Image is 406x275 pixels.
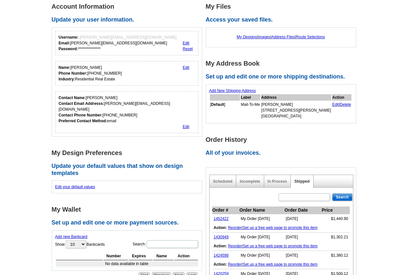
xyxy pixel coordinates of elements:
[239,206,284,214] th: Order Name
[129,252,152,260] th: Expires
[241,101,260,119] td: Mail-To-Me
[332,94,351,101] th: Action
[212,260,350,269] td: |
[261,94,331,101] th: Address
[214,235,229,239] a: 1430949
[59,71,87,76] strong: Phone Number:
[243,244,318,248] a: Set up a free web page to promote this item
[103,252,128,260] th: Number
[239,251,284,260] td: My Order [DATE]
[147,240,198,248] input: Search:
[183,41,189,45] a: Edit
[52,3,206,10] h1: Account Information
[213,179,233,184] a: Scheduled
[59,119,107,123] strong: Preferred Contact Method:
[65,240,86,248] select: ShowBankcards
[55,185,95,189] a: Edit your default values
[212,206,239,214] th: Order #
[52,16,206,23] h2: Update your user information.
[55,234,88,239] a: Add new Bankcard
[261,101,331,119] td: [PERSON_NAME] [STREET_ADDRESS][PERSON_NAME] [GEOGRAPHIC_DATA]
[212,223,350,233] td: |
[80,35,177,40] span: [PERSON_NAME][EMAIL_ADDRESS][DOMAIN_NAME]
[52,206,206,213] h1: My Wallet
[153,252,174,260] th: Name
[243,225,318,230] a: Set up a free web page to promote this item
[243,262,318,267] a: Set up a free web page to promote this item
[55,61,199,86] div: Your personal details.
[55,31,199,55] div: Your login information.
[214,244,227,248] b: Action:
[239,233,284,242] td: My Order [DATE]
[209,31,353,43] div: | | |
[59,65,71,70] strong: Name:
[206,150,360,157] h2: All of your invoices.
[133,240,198,249] label: Search:
[59,35,79,40] strong: Username:
[59,65,122,82] div: [PERSON_NAME] [PHONE_NUMBER] Residential Real Estate
[214,253,229,258] a: 1424598
[332,101,351,119] td: |
[183,47,193,51] a: Reset
[228,225,242,230] a: Reorder
[55,240,105,249] label: Show Bankcards
[206,3,360,10] h1: My Files
[206,73,360,80] h2: Set up and edit one or more shipping destinations.
[52,163,206,177] h2: Update your default values that show on design templates
[59,101,104,106] strong: Contact Email Addresss:
[296,35,325,39] a: Route Selections
[183,124,189,129] a: Edit
[52,219,206,226] h2: Set up and edit one or more payment sources.
[237,35,257,39] a: My Designs
[278,125,406,275] iframe: LiveChat chat widget
[228,262,242,267] a: Reorder
[211,102,224,107] b: Default
[55,91,199,133] div: Who should we contact regarding order issues?
[59,95,195,124] div: [PERSON_NAME] [PERSON_NAME][EMAIL_ADDRESS][DOMAIN_NAME] [PHONE_NUMBER] email
[212,242,350,251] td: |
[228,244,242,248] a: Reorder
[258,35,270,39] a: Images
[241,94,260,101] th: Label
[332,102,339,107] a: Edit
[272,35,295,39] a: Address Files
[59,113,103,117] strong: Contact Phone Number:
[175,252,198,260] th: Action
[210,101,240,119] td: [ ]
[209,88,256,93] a: Add New Shipping Address
[59,41,70,45] strong: Email:
[59,47,78,51] strong: Password:
[214,225,227,230] b: Action:
[206,60,360,67] h1: My Address Book
[206,16,360,23] h2: Access your saved files.
[59,77,75,81] strong: Industry:
[59,96,86,100] strong: Contact Name:
[239,214,284,224] td: My Order [DATE]
[268,179,287,184] a: In Process
[214,216,229,221] a: 1452422
[183,65,189,70] a: Edit
[52,150,206,156] h1: My Design Preferences
[340,102,351,107] a: Delete
[206,136,360,143] h1: Order History
[56,261,198,267] td: No data available in table
[240,179,260,184] a: Incomplete
[214,262,227,267] b: Action:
